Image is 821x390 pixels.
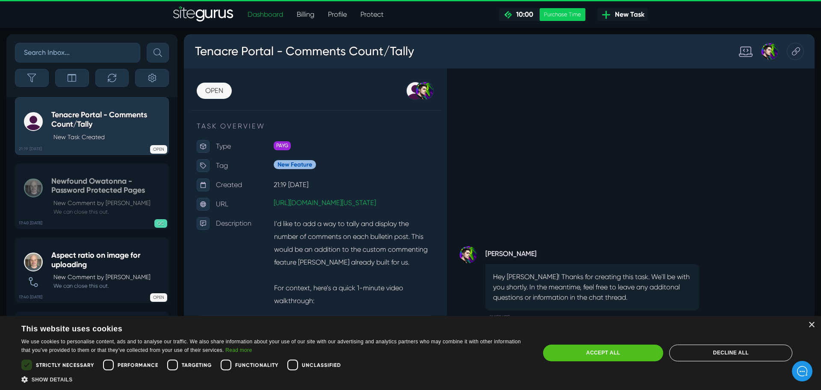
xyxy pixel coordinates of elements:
[53,199,164,208] p: New Comment by [PERSON_NAME]
[173,6,234,23] a: SiteGurus
[32,164,90,176] p: URL
[182,361,212,369] span: Targeting
[13,48,48,65] a: OPEN
[13,14,62,27] img: Company Logo
[154,219,167,228] span: QC
[301,212,515,225] strong: [PERSON_NAME]
[19,220,42,226] b: 17:40 [DATE]
[60,314,71,325] a: +
[603,9,620,26] div: Copy this Task URL
[15,43,140,63] input: Search Inbox...
[157,283,250,307] th: Budget Remaining
[540,8,585,21] div: Purchase Time
[11,6,230,28] h3: Tenacre Portal - Comments Count/Tally
[13,104,171,122] button: New conversation
[15,238,169,303] a: 17:40 [DATE] Aspect ratio on image for uploadingNew Comment by [PERSON_NAME] We can close this ou...
[309,238,508,268] p: Hey [PERSON_NAME]! Thanks for creating this task. We'll be with you shortly. In the meantime, fee...
[173,6,234,23] img: Sitegurus Logo
[354,6,390,23] a: Protect
[90,164,192,173] a: [URL][DOMAIN_NAME][US_STATE]
[597,8,648,21] a: New Task
[53,273,164,282] p: New Comment by [PERSON_NAME]
[51,110,164,129] h5: Tenacre Portal - Comments Count/Tally
[306,276,326,290] small: 21:19[DATE]
[10,140,26,146] span: Home
[13,75,158,89] h2: How can we help?
[808,322,815,328] div: Close
[290,6,321,23] a: Billing
[21,375,525,384] div: Show details
[32,183,90,196] p: Description
[13,87,250,97] p: TASK OVERVIEW
[118,361,158,369] span: Performance
[611,9,644,20] span: New Task
[51,177,164,195] h5: Newfound Owatonna - Password Protected Pages
[90,107,107,116] span: PAYG
[13,283,86,307] th: Total Budget
[302,361,341,369] span: Unclassified
[546,9,569,26] div: Standard
[90,126,132,135] span: New Feature
[201,316,215,324] span: 0:00
[499,8,585,21] a: 10:00 Purchase Time
[51,282,164,290] small: We can close this out.
[241,6,290,23] a: Dashboard
[90,144,250,157] p: 21:19 [DATE]
[36,361,94,369] span: Strictly necessary
[19,294,42,301] b: 17:40 [DATE]
[86,283,157,307] th: Budget Used
[569,9,594,26] div: Josh Carter
[321,6,354,23] a: Profile
[13,52,158,66] h1: Hello [PERSON_NAME]!
[10,151,38,158] span: Messages
[51,251,164,269] h5: Aspect ratio on image for uploading
[21,321,503,334] div: This website uses cookies
[32,125,90,138] p: Tag
[19,146,42,152] b: 21:19 [DATE]
[150,293,167,302] span: OPEN
[90,183,250,286] p: I'd like to add a way to tally and display the number of comments on each bulletin post. This wou...
[32,144,90,157] p: Created
[32,377,73,383] span: Show details
[792,361,812,381] iframe: gist-messenger-bubble-iframe
[15,164,169,229] a: 17:40 [DATE] Newfound Owatonna - Password Protected PagesNew Comment by [PERSON_NAME] We can clos...
[32,106,90,119] p: Type
[225,347,252,353] a: Read more, opens a new window
[235,361,278,369] span: Functionality
[543,345,664,361] div: Accept all
[150,145,167,154] span: OPEN
[513,10,533,18] span: 10:00
[62,110,109,116] span: New conversation
[53,133,164,142] p: New Task Created
[21,339,521,353] span: We use cookies to personalise content, ads and to analyse our traffic. We also share information ...
[15,97,169,155] a: 21:19 [DATE] Tenacre Portal - Comments Count/TallyNew Task Created OPEN
[119,316,133,324] span: 0:00
[51,208,164,216] small: We can close this out.
[669,345,792,361] div: Decline all
[38,315,52,323] span: 0:00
